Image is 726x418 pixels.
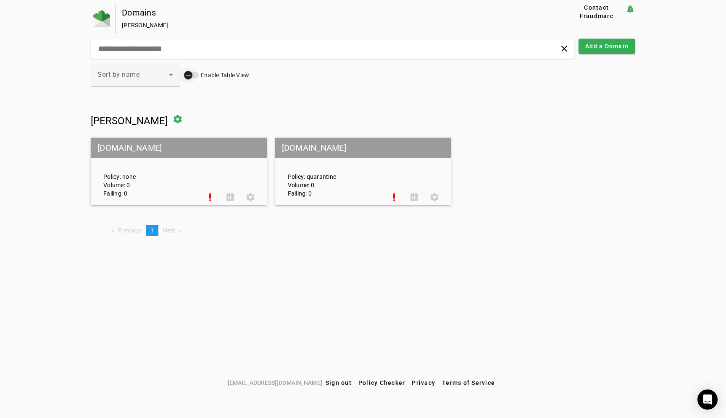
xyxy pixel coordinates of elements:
span: [PERSON_NAME] [91,115,168,127]
div: Policy: none Volume: 0 Failing: 0 [97,145,200,198]
span: Next [163,227,176,234]
nav: Pagination [91,225,635,236]
span: Terms of Service [442,379,495,386]
button: Settings [424,187,445,207]
button: Contact Fraudmarc [568,4,625,19]
button: Set Up [200,187,220,207]
span: Add a Domain [585,42,629,50]
button: Terms of Service [439,375,498,390]
span: Privacy [412,379,435,386]
mat-icon: notification_important [625,4,635,14]
button: Add a Domain [579,39,635,54]
mat-grid-tile-header: [DOMAIN_NAME] [275,138,451,158]
span: [EMAIL_ADDRESS][DOMAIN_NAME] [228,378,322,387]
div: [PERSON_NAME] [122,21,541,29]
img: Fraudmarc Logo [93,10,110,27]
span: Contact Fraudmarc [571,3,622,20]
div: Domains [122,8,541,17]
button: Sign out [322,375,355,390]
div: Open Intercom Messenger [697,389,718,410]
mat-grid-tile-header: [DOMAIN_NAME] [91,138,267,158]
span: Policy Checker [358,379,405,386]
label: Enable Table View [199,71,249,79]
button: Policy Checker [355,375,409,390]
span: Sort by name [97,71,139,78]
button: DMARC Report [404,187,424,207]
button: Settings [240,187,260,207]
app-page-header: Domains [91,4,635,34]
button: Privacy [408,375,439,390]
div: Policy: quarantine Volume: 0 Failing: 0 [281,145,384,198]
button: DMARC Report [220,187,240,207]
span: Sign out [326,379,352,386]
span: Previous [118,227,142,234]
button: Set Up [384,187,404,207]
span: 1 [150,227,154,234]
